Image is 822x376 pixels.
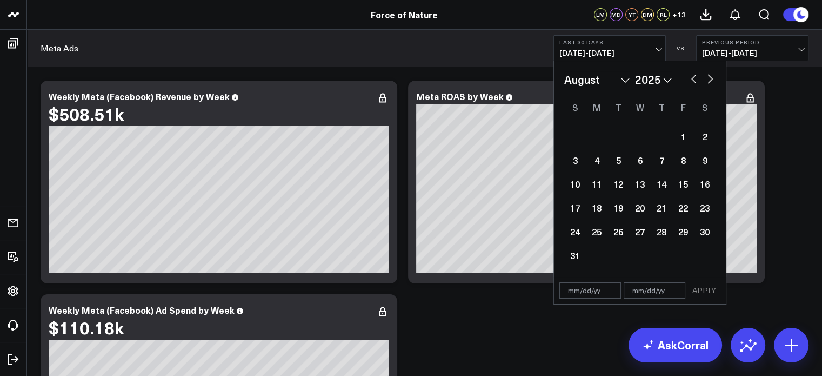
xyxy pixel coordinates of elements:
div: Saturday [694,98,716,116]
input: mm/dd/yy [559,282,621,299]
div: Weekly Meta (Facebook) Revenue by Week [49,90,230,102]
a: Meta Ads [41,42,78,54]
button: +13 [672,8,686,21]
b: Last 30 Days [559,39,660,45]
button: Last 30 Days[DATE]-[DATE] [553,35,666,61]
div: Meta ROAS by Week [416,90,504,102]
div: Sunday [564,98,586,116]
div: VS [671,45,691,51]
div: Thursday [651,98,672,116]
button: APPLY [688,282,720,299]
span: + 13 [672,11,686,18]
span: [DATE] - [DATE] [559,49,660,57]
a: AskCorral [629,328,722,362]
div: Tuesday [607,98,629,116]
div: Friday [672,98,694,116]
button: Previous Period[DATE]-[DATE] [696,35,808,61]
span: [DATE] - [DATE] [702,49,803,57]
div: $110.18k [49,318,124,337]
div: $508.51k [49,104,124,123]
div: Wednesday [629,98,651,116]
input: mm/dd/yy [624,282,685,299]
b: Previous Period [702,39,803,45]
div: Weekly Meta (Facebook) Ad Spend by Week [49,304,235,316]
div: MD [610,8,623,21]
div: RL [657,8,670,21]
div: DM [641,8,654,21]
div: LM [594,8,607,21]
div: YT [625,8,638,21]
a: Force of Nature [371,9,438,21]
div: Monday [586,98,607,116]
